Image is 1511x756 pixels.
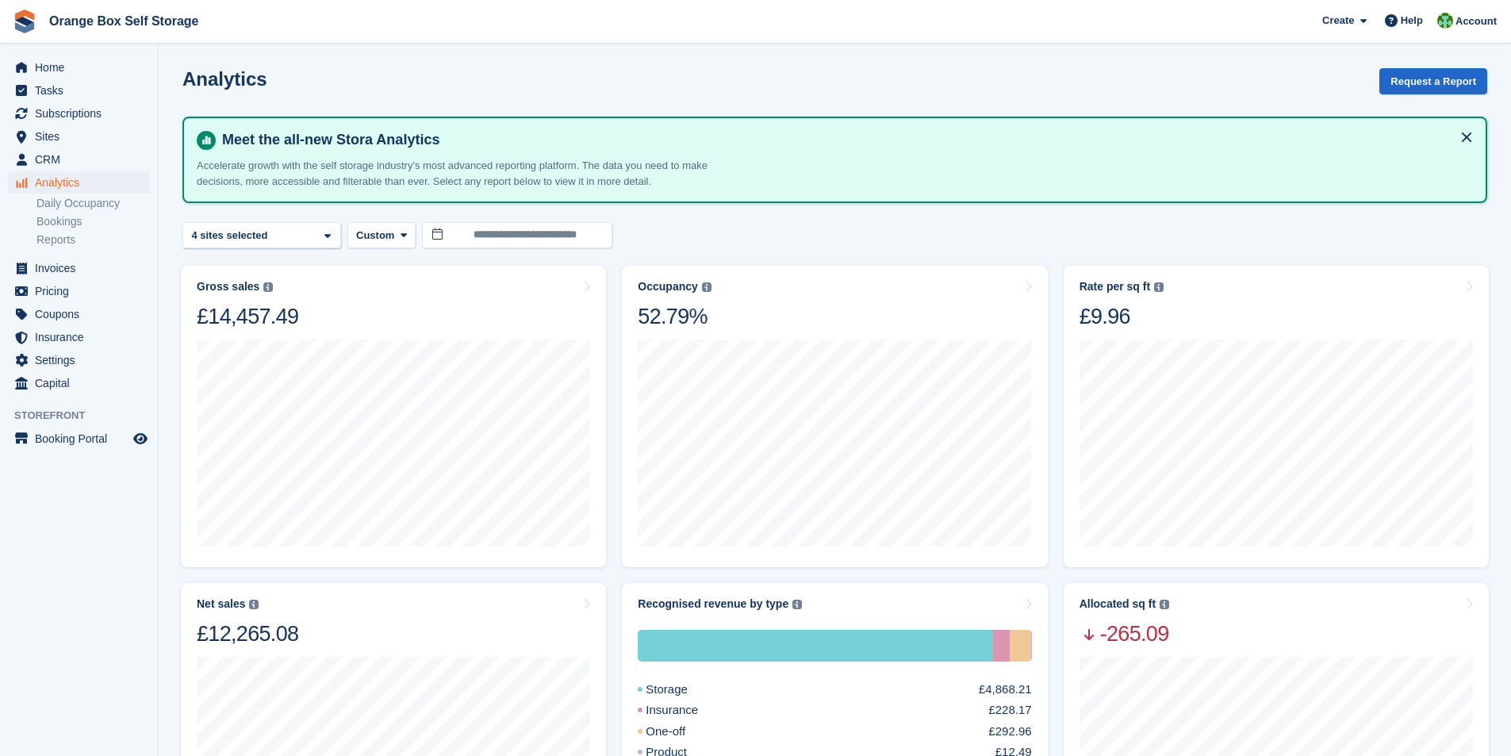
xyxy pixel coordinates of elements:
img: Binder Bhardwaj [1437,13,1453,29]
img: icon-info-grey-7440780725fd019a000dd9b08b2336e03edf1995a4989e88bcd33f0948082b44.svg [792,600,802,609]
div: £292.96 [988,723,1031,741]
a: Bookings [36,214,150,229]
span: Invoices [35,257,130,279]
a: menu [8,56,150,79]
a: menu [8,148,150,171]
a: menu [8,349,150,371]
div: £4,868.21 [979,681,1032,699]
a: menu [8,125,150,148]
div: Insurance [638,701,736,720]
span: Custom [356,228,394,244]
a: menu [8,79,150,102]
h4: Meet the all-new Stora Analytics [216,131,1473,149]
div: Storage [638,681,726,699]
div: £14,457.49 [197,303,298,330]
span: Tasks [35,79,130,102]
a: menu [8,303,150,325]
span: Subscriptions [35,102,130,125]
div: Rate per sq ft [1080,280,1150,294]
div: Gross sales [197,280,259,294]
span: Capital [35,372,130,394]
span: Storefront [14,408,158,424]
span: Settings [35,349,130,371]
span: Home [35,56,130,79]
span: Booking Portal [35,428,130,450]
div: Net sales [197,597,245,611]
img: icon-info-grey-7440780725fd019a000dd9b08b2336e03edf1995a4989e88bcd33f0948082b44.svg [263,282,273,292]
img: icon-info-grey-7440780725fd019a000dd9b08b2336e03edf1995a4989e88bcd33f0948082b44.svg [249,600,259,609]
span: Coupons [35,303,130,325]
img: icon-info-grey-7440780725fd019a000dd9b08b2336e03edf1995a4989e88bcd33f0948082b44.svg [702,282,711,292]
span: Pricing [35,280,130,302]
a: menu [8,102,150,125]
a: Reports [36,232,150,248]
div: Storage [638,630,992,662]
span: -265.09 [1080,620,1169,647]
span: Create [1322,13,1354,29]
a: Daily Occupancy [36,196,150,211]
a: Preview store [131,429,150,448]
span: Help [1401,13,1423,29]
span: Insurance [35,326,130,348]
a: menu [8,372,150,394]
button: Request a Report [1379,68,1487,94]
div: One-off [638,723,723,741]
div: One-off [1010,630,1031,662]
div: Recognised revenue by type [638,597,788,611]
div: Insurance [993,630,1010,662]
button: Custom [347,222,416,248]
span: Account [1455,13,1497,29]
a: menu [8,257,150,279]
span: Sites [35,125,130,148]
div: Occupancy [638,280,697,294]
a: Orange Box Self Storage [43,8,205,34]
div: £228.17 [988,701,1031,720]
div: £12,265.08 [197,620,298,647]
div: 52.79% [638,303,711,330]
div: Allocated sq ft [1080,597,1156,611]
h2: Analytics [182,68,267,90]
p: Accelerate growth with the self storage industry's most advanced reporting platform. The data you... [197,158,752,189]
a: menu [8,428,150,450]
img: icon-info-grey-7440780725fd019a000dd9b08b2336e03edf1995a4989e88bcd33f0948082b44.svg [1160,600,1169,609]
div: Product [1031,630,1032,662]
a: menu [8,326,150,348]
div: 4 sites selected [189,228,274,244]
img: icon-info-grey-7440780725fd019a000dd9b08b2336e03edf1995a4989e88bcd33f0948082b44.svg [1154,282,1164,292]
img: stora-icon-8386f47178a22dfd0bd8f6a31ec36ba5ce8667c1dd55bd0f319d3a0aa187defe.svg [13,10,36,33]
a: menu [8,280,150,302]
a: menu [8,171,150,194]
div: £9.96 [1080,303,1164,330]
span: CRM [35,148,130,171]
span: Analytics [35,171,130,194]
